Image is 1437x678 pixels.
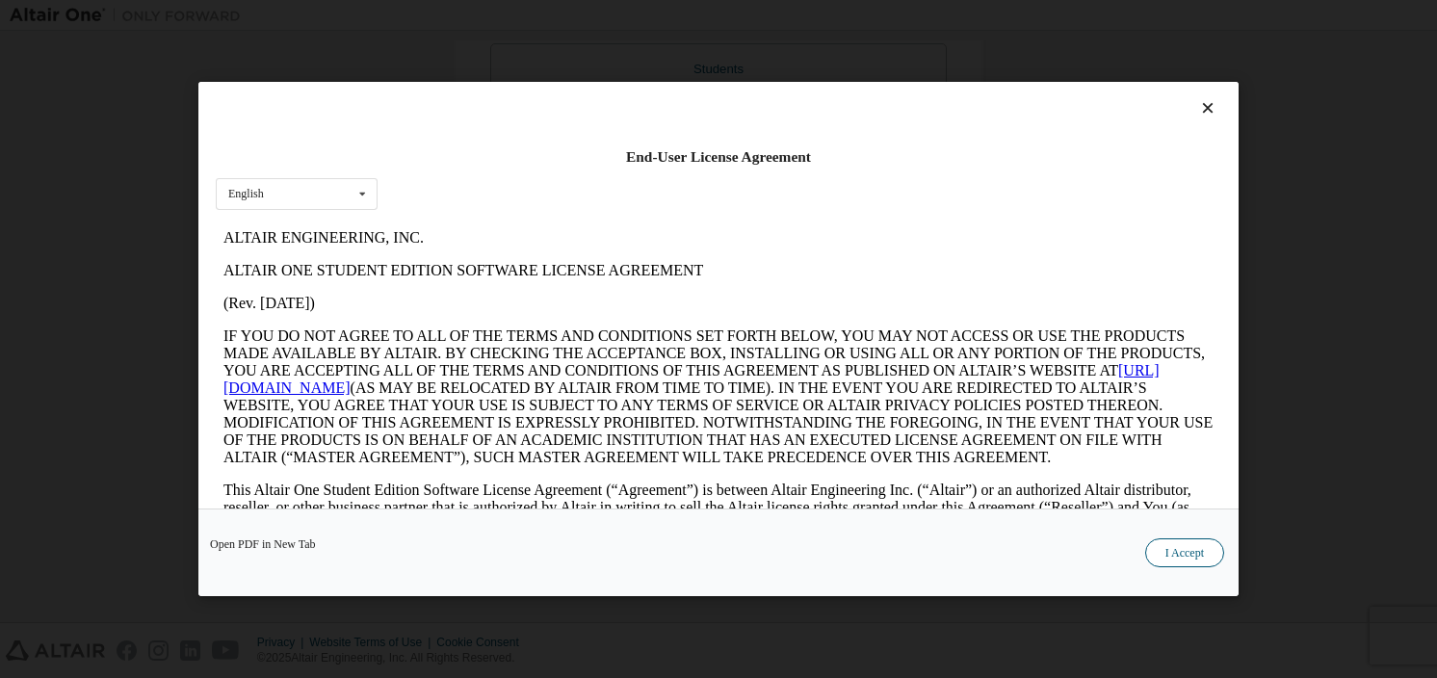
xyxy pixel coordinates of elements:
[8,260,998,329] p: This Altair One Student Edition Software License Agreement (“Agreement”) is between Altair Engine...
[216,147,1221,167] div: End-User License Agreement
[8,8,998,25] p: ALTAIR ENGINEERING, INC.
[8,106,998,245] p: IF YOU DO NOT AGREE TO ALL OF THE TERMS AND CONDITIONS SET FORTH BELOW, YOU MAY NOT ACCESS OR USE...
[1145,538,1224,567] button: I Accept
[8,73,998,91] p: (Rev. [DATE])
[8,40,998,58] p: ALTAIR ONE STUDENT EDITION SOFTWARE LICENSE AGREEMENT
[228,188,264,199] div: English
[210,538,316,550] a: Open PDF in New Tab
[8,141,944,174] a: [URL][DOMAIN_NAME]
